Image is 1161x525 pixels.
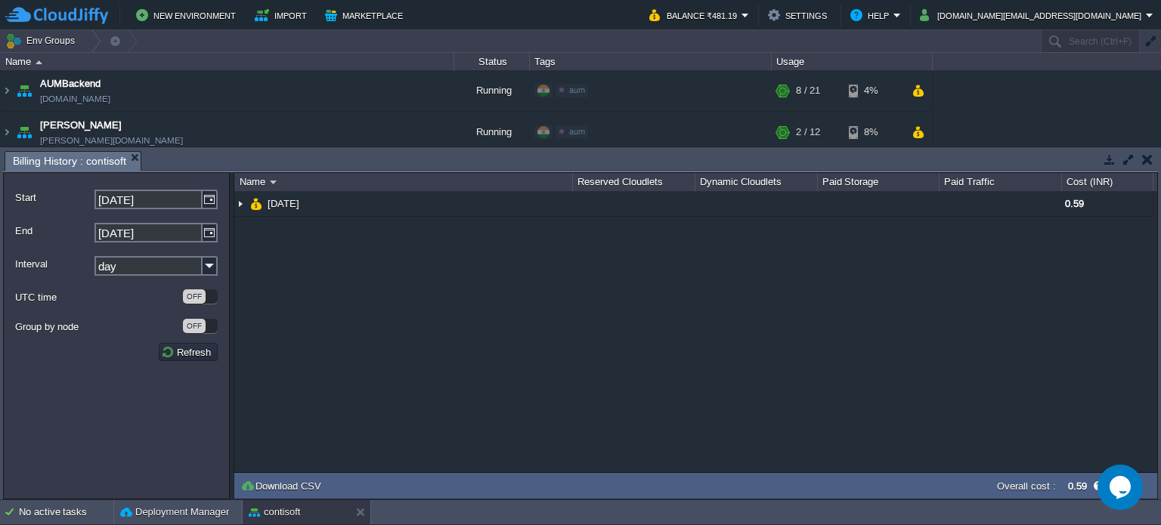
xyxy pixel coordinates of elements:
[40,118,122,133] a: [PERSON_NAME]
[849,112,898,153] div: 8%
[1,70,13,111] img: AMDAwAAAACH5BAEAAAAALAAAAAABAAEAAAICRAEAOw==
[14,70,35,111] img: AMDAwAAAACH5BAEAAAAALAAAAAABAAEAAAICRAEAOw==
[454,112,530,153] div: Running
[40,76,101,91] a: AUMBackend
[15,223,93,239] label: End
[15,289,181,305] label: UTC time
[768,6,831,24] button: Settings
[15,319,181,335] label: Group by node
[920,6,1146,24] button: [DOMAIN_NAME][EMAIL_ADDRESS][DOMAIN_NAME]
[240,479,326,493] button: Download CSV
[649,6,741,24] button: Balance ₹481.19
[454,70,530,111] div: Running
[574,173,695,191] div: Reserved Cloudlets
[40,91,110,107] a: [DOMAIN_NAME]
[234,191,246,216] img: AMDAwAAAACH5BAEAAAAALAAAAAABAAEAAAICRAEAOw==
[15,256,93,272] label: Interval
[270,181,277,184] img: AMDAwAAAACH5BAEAAAAALAAAAAABAAEAAAICRAEAOw==
[2,53,454,70] div: Name
[569,127,585,136] span: aum
[15,190,93,205] label: Start
[19,500,113,524] div: No active tasks
[796,112,820,153] div: 2 / 12
[1063,173,1153,191] div: Cost (INR)
[14,112,35,153] img: AMDAwAAAACH5BAEAAAAALAAAAAABAAEAAAICRAEAOw==
[1098,465,1146,510] iframe: chat widget
[569,85,585,94] span: aum
[250,191,262,216] img: AMDAwAAAACH5BAEAAAAALAAAAAABAAEAAAICRAEAOw==
[997,480,1056,492] label: Overall cost :
[40,133,183,148] a: [PERSON_NAME][DOMAIN_NAME]
[5,6,108,25] img: CloudJiffy
[850,6,893,24] button: Help
[183,319,206,333] div: OFF
[819,173,940,191] div: Paid Storage
[1065,198,1084,209] span: 0.59
[249,505,300,520] button: contisoft
[1068,480,1087,492] label: 0.59
[236,173,572,191] div: Name
[940,173,1061,191] div: Paid Traffic
[183,289,206,304] div: OFF
[796,70,820,111] div: 8 / 21
[849,70,898,111] div: 4%
[531,53,771,70] div: Tags
[325,6,407,24] button: Marketplace
[772,53,932,70] div: Usage
[120,505,229,520] button: Deployment Manager
[161,345,215,359] button: Refresh
[255,6,311,24] button: Import
[36,60,42,64] img: AMDAwAAAACH5BAEAAAAALAAAAAABAAEAAAICRAEAOw==
[136,6,240,24] button: New Environment
[266,197,302,210] a: [DATE]
[696,173,817,191] div: Dynamic Cloudlets
[13,152,126,171] span: Billing History : contisoft
[5,30,80,51] button: Env Groups
[1,112,13,153] img: AMDAwAAAACH5BAEAAAAALAAAAAABAAEAAAICRAEAOw==
[455,53,529,70] div: Status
